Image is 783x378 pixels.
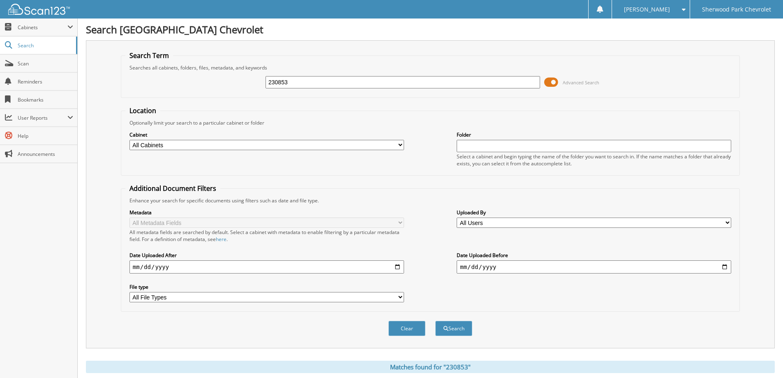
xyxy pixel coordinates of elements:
[125,197,735,204] div: Enhance your search for specific documents using filters such as date and file type.
[18,114,67,121] span: User Reports
[129,252,404,259] label: Date Uploaded After
[125,51,173,60] legend: Search Term
[18,78,73,85] span: Reminders
[86,23,775,36] h1: Search [GEOGRAPHIC_DATA] Chevrolet
[457,260,731,274] input: end
[435,321,472,336] button: Search
[18,132,73,139] span: Help
[125,64,735,71] div: Searches all cabinets, folders, files, metadata, and keywords
[457,153,731,167] div: Select a cabinet and begin typing the name of the folder you want to search in. If the name match...
[18,60,73,67] span: Scan
[8,4,70,15] img: scan123-logo-white.svg
[125,184,220,193] legend: Additional Document Filters
[457,131,731,138] label: Folder
[18,96,73,103] span: Bookmarks
[216,236,226,243] a: here
[129,131,404,138] label: Cabinet
[702,7,771,12] span: Sherwood Park Chevrolet
[563,79,599,86] span: Advanced Search
[86,361,775,373] div: Matches found for "230853"
[129,260,404,274] input: start
[388,321,425,336] button: Clear
[129,209,404,216] label: Metadata
[129,283,404,290] label: File type
[624,7,670,12] span: [PERSON_NAME]
[125,119,735,126] div: Optionally limit your search to a particular cabinet or folder
[457,209,731,216] label: Uploaded By
[129,229,404,243] div: All metadata fields are searched by default. Select a cabinet with metadata to enable filtering b...
[457,252,731,259] label: Date Uploaded Before
[18,151,73,158] span: Announcements
[18,42,72,49] span: Search
[18,24,67,31] span: Cabinets
[125,106,160,115] legend: Location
